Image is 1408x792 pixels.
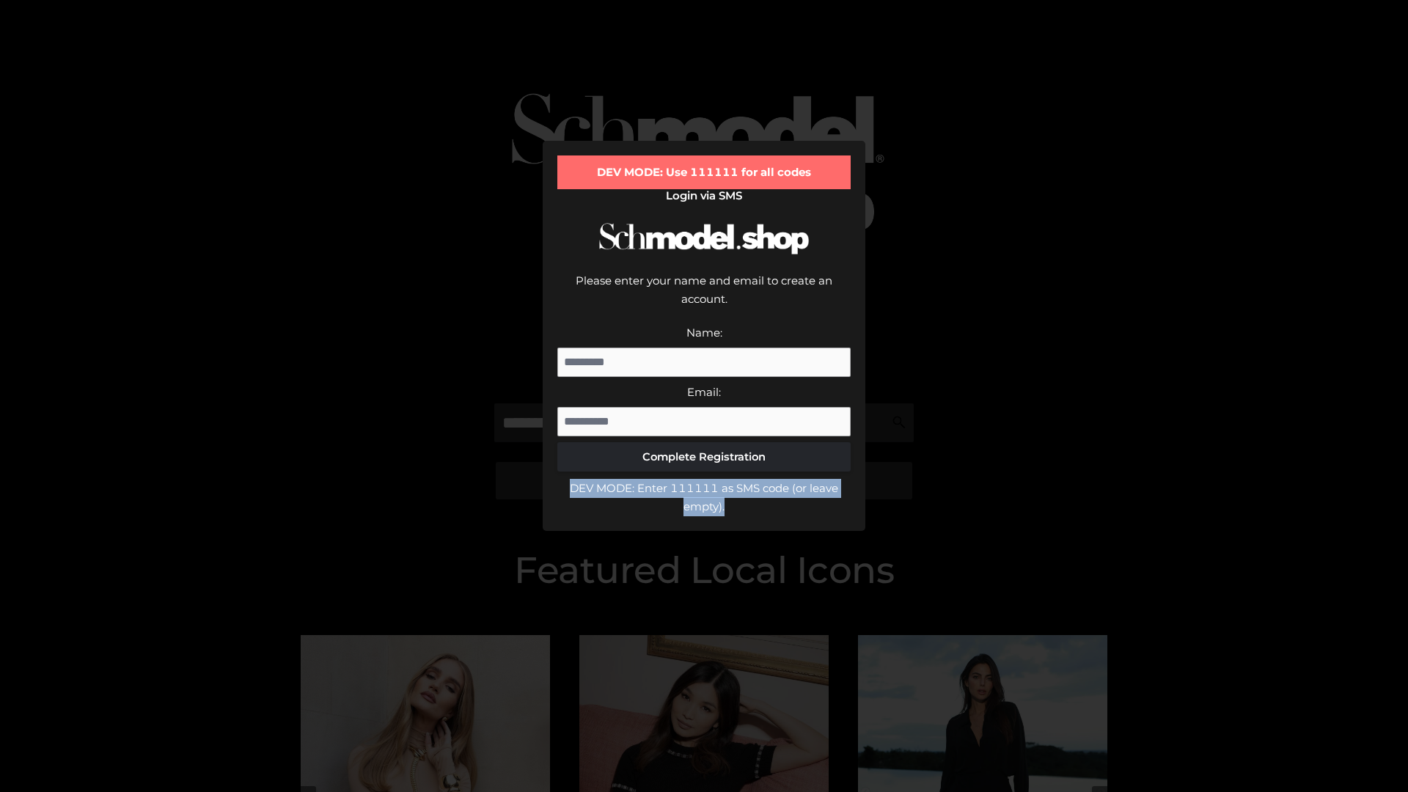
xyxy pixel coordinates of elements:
label: Email: [687,385,721,399]
button: Complete Registration [557,442,851,472]
label: Name: [686,326,722,340]
div: DEV MODE: Use 111111 for all codes [557,155,851,189]
img: Schmodel Logo [594,210,814,268]
h2: Login via SMS [557,189,851,202]
div: DEV MODE: Enter 111111 as SMS code (or leave empty). [557,479,851,516]
div: Please enter your name and email to create an account. [557,271,851,323]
